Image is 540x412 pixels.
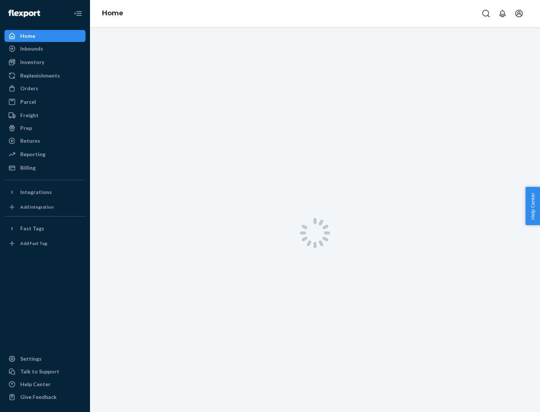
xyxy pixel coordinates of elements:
div: Replenishments [20,72,60,79]
button: Integrations [4,186,85,198]
div: Inbounds [20,45,43,52]
div: Integrations [20,188,52,196]
div: Fast Tags [20,225,44,232]
div: Home [20,32,35,40]
button: Open notifications [495,6,510,21]
div: Add Fast Tag [20,240,47,246]
a: Add Integration [4,201,85,213]
button: Talk to Support [4,366,85,378]
a: Inbounds [4,43,85,55]
a: Parcel [4,96,85,108]
div: Reporting [20,151,45,158]
button: Give Feedback [4,391,85,403]
button: Open account menu [511,6,526,21]
a: Inventory [4,56,85,68]
button: Open Search Box [478,6,493,21]
a: Billing [4,162,85,174]
div: Help Center [20,381,51,388]
button: Help Center [525,187,540,225]
div: Orders [20,85,38,92]
a: Home [4,30,85,42]
a: Settings [4,353,85,365]
img: Flexport logo [8,10,40,17]
a: Home [102,9,123,17]
button: Close Navigation [70,6,85,21]
a: Orders [4,82,85,94]
div: Talk to Support [20,368,59,375]
a: Freight [4,109,85,121]
button: Fast Tags [4,222,85,234]
a: Replenishments [4,70,85,82]
div: Freight [20,112,39,119]
div: Settings [20,355,42,363]
div: Give Feedback [20,393,57,401]
ol: breadcrumbs [96,3,129,24]
div: Prep [20,124,32,132]
div: Inventory [20,58,44,66]
a: Prep [4,122,85,134]
a: Returns [4,135,85,147]
div: Add Integration [20,204,54,210]
div: Billing [20,164,36,172]
div: Returns [20,137,40,145]
div: Parcel [20,98,36,106]
a: Add Fast Tag [4,237,85,249]
a: Reporting [4,148,85,160]
a: Help Center [4,378,85,390]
